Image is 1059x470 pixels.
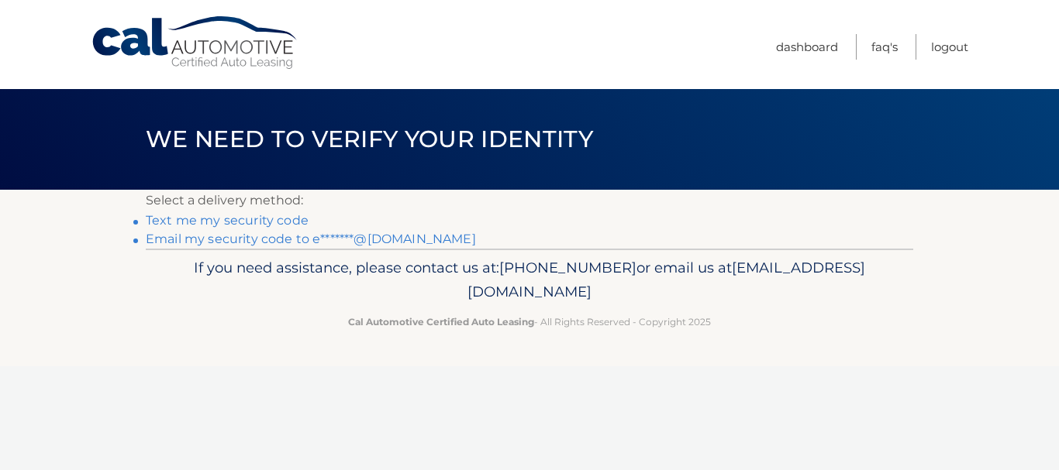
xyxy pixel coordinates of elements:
p: - All Rights Reserved - Copyright 2025 [156,314,903,330]
a: Dashboard [776,34,838,60]
p: If you need assistance, please contact us at: or email us at [156,256,903,305]
a: Text me my security code [146,213,309,228]
strong: Cal Automotive Certified Auto Leasing [348,316,534,328]
a: Email my security code to e*******@[DOMAIN_NAME] [146,232,476,246]
a: Cal Automotive [91,15,300,70]
span: We need to verify your identity [146,125,593,153]
p: Select a delivery method: [146,190,913,211]
a: Logout [931,34,968,60]
a: FAQ's [871,34,898,60]
span: [PHONE_NUMBER] [499,259,636,276]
